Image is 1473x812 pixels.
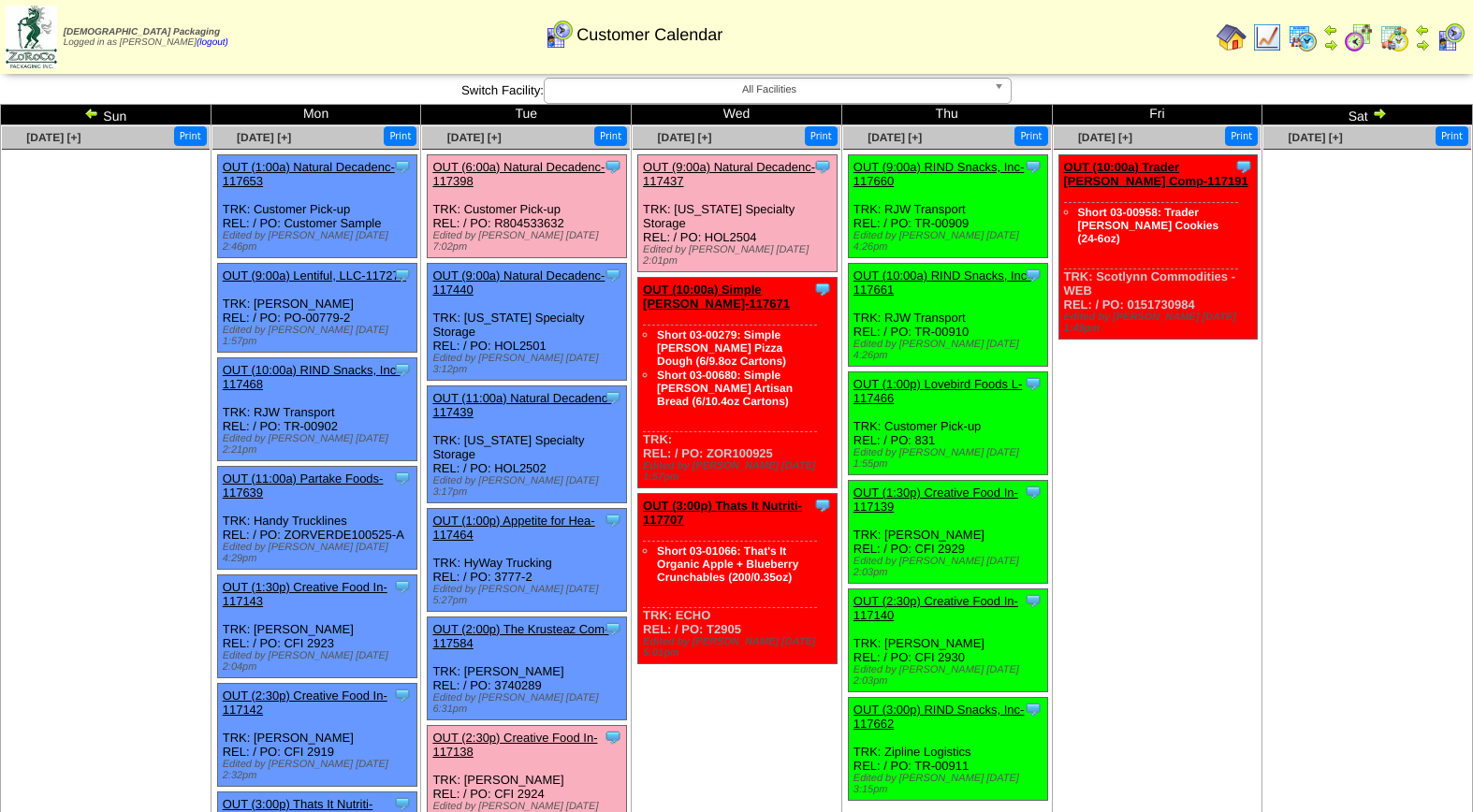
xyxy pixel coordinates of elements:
div: Edited by [PERSON_NAME] [DATE] 1:49pm [1064,312,1258,334]
img: Tooltip [1024,700,1043,718]
div: TRK: Handy Trucklines REL: / PO: ZORVERDE100525-A [217,467,416,570]
div: TRK: REL: / PO: ZOR100925 [638,278,838,488]
div: Edited by [PERSON_NAME] [DATE] 5:27pm [432,584,626,606]
a: OUT (1:00p) Appetite for Hea-117464 [432,514,594,542]
div: Edited by [PERSON_NAME] [DATE] 3:15pm [853,773,1047,795]
a: OUT (9:00a) Natural Decadenc-117440 [432,268,605,297]
span: [DEMOGRAPHIC_DATA] Packaging [64,27,220,37]
div: TRK: [PERSON_NAME] REL: / PO: 3740289 [428,617,627,720]
div: Edited by [PERSON_NAME] [DATE] 3:17pm [432,475,626,498]
div: Edited by [PERSON_NAME] [DATE] 2:01pm [643,244,837,267]
a: [DATE] [+] [1289,131,1343,144]
img: Tooltip [604,388,622,407]
div: TRK: HyWay Trucking REL: / PO: 3777-2 [428,509,627,612]
button: Print [1014,126,1047,146]
a: OUT (11:00a) Partake Foods-117639 [223,471,384,500]
img: Tooltip [604,619,622,638]
div: TRK: Zipline Logistics REL: / PO: TR-00911 [848,698,1047,801]
img: arrowleft.gif [1323,22,1338,37]
a: Short 03-00680: Simple [PERSON_NAME] Artisan Bread (6/10.4oz Cartons) [657,369,793,408]
div: TRK: Customer Pick-up REL: / PO: R804533632 [428,155,627,258]
img: arrowleft.gif [1415,22,1430,37]
button: Print [384,126,416,146]
div: TRK: RJW Transport REL: / PO: TR-00909 [848,155,1047,258]
div: TRK: Customer Pick-up REL: / PO: Customer Sample [217,155,416,258]
div: Edited by [PERSON_NAME] [DATE] 3:12pm [432,353,626,375]
img: Tooltip [813,496,832,515]
span: [DATE] [+] [237,131,291,144]
div: Edited by [PERSON_NAME] [DATE] 2:21pm [223,433,416,456]
span: [DATE] [+] [868,131,922,144]
img: Tooltip [393,157,412,176]
img: calendarinout.gif [1379,22,1409,52]
td: Tue [421,105,632,125]
td: Wed [632,105,842,125]
a: OUT (1:30p) Creative Food In-117143 [223,580,387,608]
a: OUT (3:00p) Thats It Nutriti-117707 [643,499,802,527]
div: TRK: Scotlynn Commodities - WEB REL: / PO: 0151730984 [1058,155,1258,340]
div: TRK: RJW Transport REL: / PO: TR-00910 [848,264,1047,367]
div: TRK: [US_STATE] Specialty Storage REL: / PO: HOL2502 [428,386,627,503]
div: Edited by [PERSON_NAME] [DATE] 4:29pm [223,542,416,564]
img: zoroco-logo-small.webp [6,6,57,68]
img: calendarcustomer.gif [544,20,574,50]
img: Tooltip [393,266,412,284]
div: TRK: [PERSON_NAME] REL: / PO: CFI 2930 [848,589,1047,692]
a: OUT (9:00a) Natural Decadenc-117437 [643,160,815,188]
a: OUT (6:00a) Natural Decadenc-117398 [432,160,605,188]
img: Tooltip [813,280,832,298]
div: Edited by [PERSON_NAME] [DATE] 1:57pm [223,325,416,347]
span: Logged in as [PERSON_NAME] [64,27,228,48]
a: OUT (10:00a) Trader [PERSON_NAME] Comp-117191 [1064,160,1248,188]
a: Short 03-00279: Simple [PERSON_NAME] Pizza Dough (6/9.8oz Cartons) [657,328,786,368]
span: [DATE] [+] [1078,131,1132,144]
img: Tooltip [1024,266,1043,284]
img: line_graph.gif [1252,22,1282,52]
a: OUT (10:00a) RIND Snacks, Inc-117661 [853,268,1031,297]
td: Mon [211,105,421,125]
a: [DATE] [+] [26,131,80,144]
div: Edited by [PERSON_NAME] [DATE] 1:57pm [643,460,837,483]
div: Edited by [PERSON_NAME] [DATE] 7:02pm [432,230,626,253]
div: Edited by [PERSON_NAME] [DATE] 4:26pm [853,230,1047,253]
div: Edited by [PERSON_NAME] [DATE] 5:01pm [643,636,837,659]
a: [DATE] [+] [657,131,711,144]
a: OUT (2:30p) Creative Food In-117140 [853,594,1018,622]
div: Edited by [PERSON_NAME] [DATE] 2:04pm [223,650,416,673]
div: TRK: [PERSON_NAME] REL: / PO: CFI 2929 [848,481,1047,584]
img: Tooltip [393,686,412,704]
img: Tooltip [393,577,412,596]
img: Tooltip [1234,157,1253,176]
a: OUT (10:00a) RIND Snacks, Inc-117468 [223,363,401,391]
img: Tooltip [393,360,412,379]
div: Edited by [PERSON_NAME] [DATE] 2:32pm [223,759,416,781]
a: [DATE] [+] [447,131,502,144]
img: Tooltip [1024,591,1043,610]
img: arrowright.gif [1415,37,1430,52]
div: TRK: Customer Pick-up REL: / PO: 831 [848,372,1047,475]
a: OUT (1:00p) Lovebird Foods L-117466 [853,377,1022,405]
a: OUT (10:00a) Simple [PERSON_NAME]-117671 [643,283,790,311]
a: OUT (2:30p) Creative Food In-117138 [432,731,597,759]
img: Tooltip [1024,374,1043,393]
img: arrowright.gif [1372,106,1387,121]
div: TRK: ECHO REL: / PO: T2905 [638,494,838,664]
div: Edited by [PERSON_NAME] [DATE] 1:55pm [853,447,1047,470]
img: Tooltip [1024,157,1043,176]
div: Edited by [PERSON_NAME] [DATE] 2:46pm [223,230,416,253]
a: (logout) [197,37,228,48]
img: Tooltip [604,266,622,284]
div: TRK: [PERSON_NAME] REL: / PO: CFI 2923 [217,575,416,678]
img: Tooltip [1024,483,1043,501]
div: Edited by [PERSON_NAME] [DATE] 2:03pm [853,664,1047,687]
div: Edited by [PERSON_NAME] [DATE] 6:31pm [432,692,626,715]
div: TRK: [US_STATE] Specialty Storage REL: / PO: HOL2504 [638,155,838,272]
img: home.gif [1217,22,1247,52]
img: Tooltip [604,728,622,747]
a: OUT (11:00a) Natural Decadenc-117439 [432,391,611,419]
div: TRK: [PERSON_NAME] REL: / PO: PO-00779-2 [217,264,416,353]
